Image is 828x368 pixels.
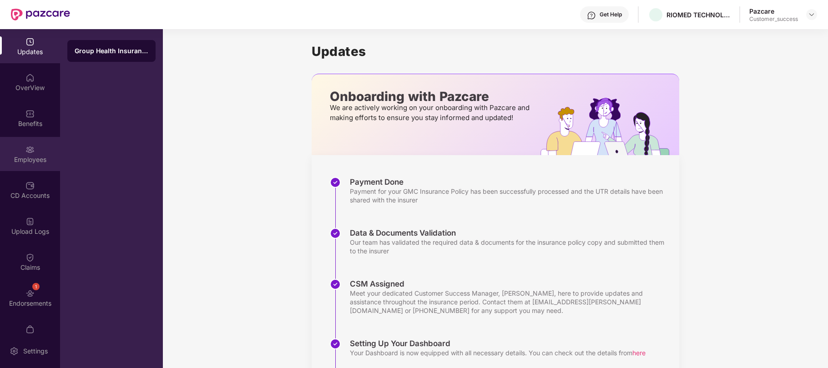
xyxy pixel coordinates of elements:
[75,46,148,55] div: Group Health Insurance
[20,347,50,356] div: Settings
[11,9,70,20] img: New Pazcare Logo
[330,279,341,290] img: svg+xml;base64,PHN2ZyBpZD0iU3RlcC1Eb25lLTMyeDMyIiB4bWxucz0iaHR0cDovL3d3dy53My5vcmcvMjAwMC9zdmciIH...
[587,11,596,20] img: svg+xml;base64,PHN2ZyBpZD0iSGVscC0zMngzMiIgeG1sbnM9Imh0dHA6Ly93d3cudzMub3JnLzIwMDAvc3ZnIiB3aWR0aD...
[540,98,679,155] img: hrOnboarding
[330,92,532,101] p: Onboarding with Pazcare
[25,145,35,154] img: svg+xml;base64,PHN2ZyBpZD0iRW1wbG95ZWVzIiB4bWxucz0iaHR0cDovL3d3dy53My5vcmcvMjAwMC9zdmciIHdpZHRoPS...
[666,10,730,19] div: RIOMED TECHNOLOGIES INDIA PRIVATE LIMITED
[749,7,798,15] div: Pazcare
[25,109,35,118] img: svg+xml;base64,PHN2ZyBpZD0iQmVuZWZpdHMiIHhtbG5zPSJodHRwOi8vd3d3LnczLm9yZy8yMDAwL3N2ZyIgd2lkdGg9Ij...
[32,283,40,290] div: 1
[749,15,798,23] div: Customer_success
[330,177,341,188] img: svg+xml;base64,PHN2ZyBpZD0iU3RlcC1Eb25lLTMyeDMyIiB4bWxucz0iaHR0cDovL3d3dy53My5vcmcvMjAwMC9zdmciIH...
[330,338,341,349] img: svg+xml;base64,PHN2ZyBpZD0iU3RlcC1Eb25lLTMyeDMyIiB4bWxucz0iaHR0cDovL3d3dy53My5vcmcvMjAwMC9zdmciIH...
[350,187,670,204] div: Payment for your GMC Insurance Policy has been successfully processed and the UTR details have be...
[350,289,670,315] div: Meet your dedicated Customer Success Manager, [PERSON_NAME], here to provide updates and assistan...
[350,338,646,348] div: Setting Up Your Dashboard
[350,279,670,289] div: CSM Assigned
[330,228,341,239] img: svg+xml;base64,PHN2ZyBpZD0iU3RlcC1Eb25lLTMyeDMyIiB4bWxucz0iaHR0cDovL3d3dy53My5vcmcvMjAwMC9zdmciIH...
[600,11,622,18] div: Get Help
[25,217,35,226] img: svg+xml;base64,PHN2ZyBpZD0iVXBsb2FkX0xvZ3MiIGRhdGEtbmFtZT0iVXBsb2FkIExvZ3MiIHhtbG5zPSJodHRwOi8vd3...
[25,253,35,262] img: svg+xml;base64,PHN2ZyBpZD0iQ2xhaW0iIHhtbG5zPSJodHRwOi8vd3d3LnczLm9yZy8yMDAwL3N2ZyIgd2lkdGg9IjIwIi...
[808,11,815,18] img: svg+xml;base64,PHN2ZyBpZD0iRHJvcGRvd24tMzJ4MzIiIHhtbG5zPSJodHRwOi8vd3d3LnczLm9yZy8yMDAwL3N2ZyIgd2...
[25,37,35,46] img: svg+xml;base64,PHN2ZyBpZD0iVXBkYXRlZCIgeG1sbnM9Imh0dHA6Ly93d3cudzMub3JnLzIwMDAvc3ZnIiB3aWR0aD0iMj...
[25,181,35,190] img: svg+xml;base64,PHN2ZyBpZD0iQ0RfQWNjb3VudHMiIGRhdGEtbmFtZT0iQ0QgQWNjb3VudHMiIHhtbG5zPSJodHRwOi8vd3...
[350,228,670,238] div: Data & Documents Validation
[312,44,679,59] h1: Updates
[350,238,670,255] div: Our team has validated the required data & documents for the insurance policy copy and submitted ...
[330,103,532,123] p: We are actively working on your onboarding with Pazcare and making efforts to ensure you stay inf...
[632,349,646,357] span: here
[350,348,646,357] div: Your Dashboard is now equipped with all necessary details. You can check out the details from
[25,325,35,334] img: svg+xml;base64,PHN2ZyBpZD0iTXlfT3JkZXJzIiBkYXRhLW5hbWU9Ik15IE9yZGVycyIgeG1sbnM9Imh0dHA6Ly93d3cudz...
[10,347,19,356] img: svg+xml;base64,PHN2ZyBpZD0iU2V0dGluZy0yMHgyMCIgeG1sbnM9Imh0dHA6Ly93d3cudzMub3JnLzIwMDAvc3ZnIiB3aW...
[25,289,35,298] img: svg+xml;base64,PHN2ZyBpZD0iRW5kb3JzZW1lbnRzIiB4bWxucz0iaHR0cDovL3d3dy53My5vcmcvMjAwMC9zdmciIHdpZH...
[350,177,670,187] div: Payment Done
[25,73,35,82] img: svg+xml;base64,PHN2ZyBpZD0iSG9tZSIgeG1sbnM9Imh0dHA6Ly93d3cudzMub3JnLzIwMDAvc3ZnIiB3aWR0aD0iMjAiIG...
